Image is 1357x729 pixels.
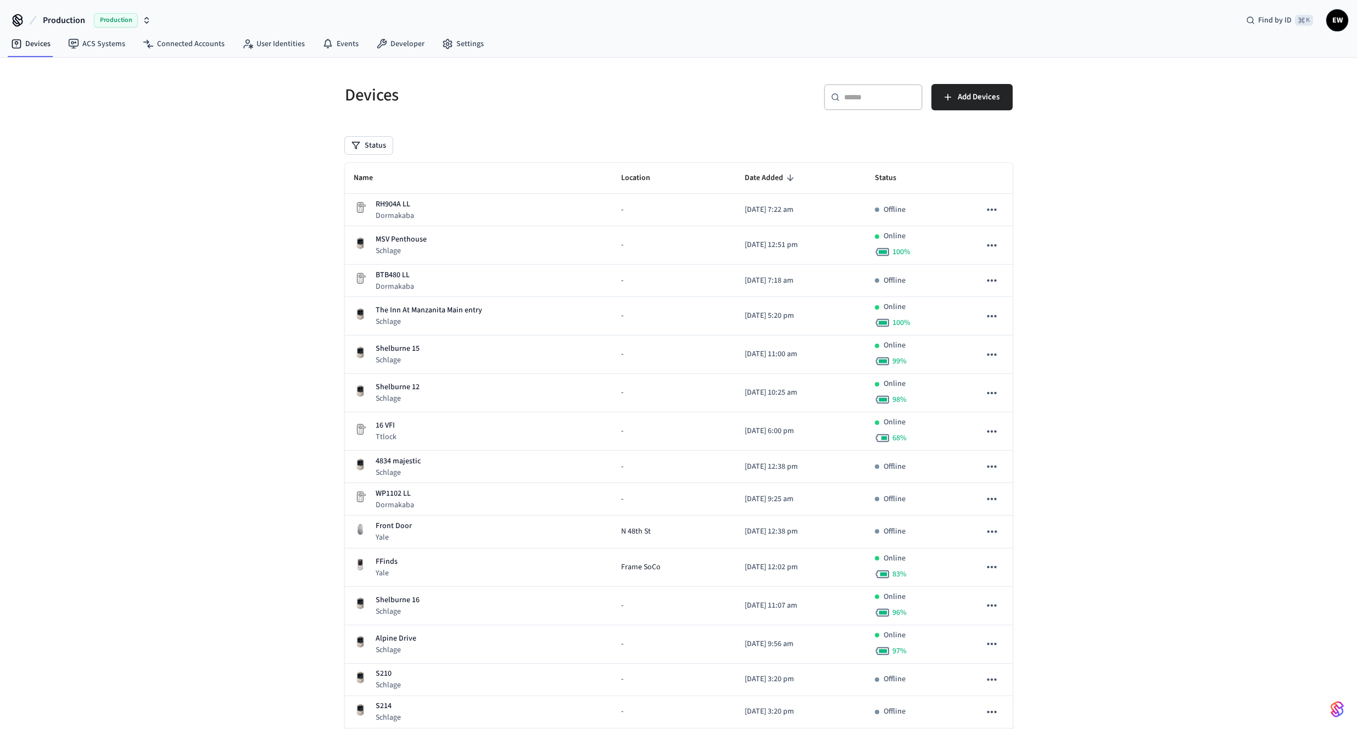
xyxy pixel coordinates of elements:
p: Shelburne 16 [376,595,420,606]
span: - [621,461,623,473]
p: FFinds [376,556,398,568]
p: Dormakaba [376,500,414,511]
span: - [621,706,623,717]
span: Find by ID [1258,15,1292,26]
p: Online [884,591,906,603]
p: Dormakaba [376,281,414,292]
p: Offline [884,204,906,216]
img: August Wifi Smart Lock 3rd Gen, Silver, Front [354,523,367,536]
span: - [621,310,623,322]
p: [DATE] 10:25 am [745,387,857,399]
p: [DATE] 12:38 pm [745,461,857,473]
p: Dormakaba [376,210,414,221]
span: - [621,425,623,437]
span: 98 % [892,394,907,405]
img: Yale Assure Touchscreen Wifi Smart Lock, Satin Nickel, Front [354,558,367,571]
img: Schlage Sense Smart Deadbolt with Camelot Trim, Front [354,703,367,716]
p: Offline [884,526,906,537]
p: Online [884,231,906,242]
p: [DATE] 11:07 am [745,600,857,612]
span: Status [875,170,911,187]
p: [DATE] 9:25 am [745,494,857,505]
button: Add Devices [931,84,1013,110]
p: Yale [376,568,398,579]
img: Placeholder Lock Image [354,490,367,503]
p: 16 VFI [376,420,397,431]
span: N 48th St [621,526,651,537]
span: - [621,387,623,399]
span: - [621,239,623,251]
span: 97 % [892,646,907,657]
p: [DATE] 11:00 am [745,349,857,360]
img: Placeholder Lock Image [354,272,367,285]
p: [DATE] 7:22 am [745,204,857,216]
span: Production [94,13,138,27]
p: [DATE] 12:38 pm [745,526,857,537]
p: [DATE] 3:20 pm [745,674,857,685]
p: S210 [376,668,401,680]
p: Offline [884,706,906,717]
a: Settings [433,34,493,54]
img: Placeholder Lock Image [354,201,367,214]
span: Frame SoCo [621,562,661,573]
img: Schlage Sense Smart Deadbolt with Camelot Trim, Front [354,307,367,321]
p: RH904A LL [376,199,414,210]
p: Online [884,553,906,564]
p: Schlage [376,355,420,366]
a: Devices [2,34,59,54]
button: EW [1326,9,1348,31]
p: Offline [884,494,906,505]
p: S214 [376,700,401,712]
h5: Devices [345,84,672,106]
p: Online [884,630,906,641]
span: 100 % [892,317,911,328]
span: 100 % [892,246,911,257]
span: 96 % [892,607,907,618]
span: Production [43,14,85,27]
span: - [621,204,623,216]
img: Schlage Sense Smart Deadbolt with Camelot Trim, Front [354,671,367,684]
p: [DATE] 6:00 pm [745,425,857,437]
p: Ttlock [376,431,397,442]
p: Schlage [376,316,482,327]
p: Schlage [376,393,420,404]
p: Offline [884,674,906,685]
span: - [621,494,623,505]
p: [DATE] 9:56 am [745,638,857,650]
img: Schlage Sense Smart Deadbolt with Camelot Trim, Front [354,346,367,359]
button: Status [345,137,393,154]
p: Offline [884,461,906,473]
p: Schlage [376,467,421,478]
p: Yale [376,532,412,543]
span: Date Added [745,170,797,187]
a: Connected Accounts [134,34,233,54]
p: Shelburne 12 [376,382,420,393]
p: [DATE] 3:20 pm [745,706,857,717]
p: 4834 majestic [376,456,421,467]
p: Schlage [376,606,420,617]
a: ACS Systems [59,34,134,54]
p: [DATE] 12:51 pm [745,239,857,251]
a: Events [314,34,367,54]
p: [DATE] 5:20 pm [745,310,857,322]
p: Schlage [376,644,416,655]
p: Shelburne 15 [376,343,420,355]
span: 99 % [892,356,907,367]
p: Offline [884,275,906,287]
span: 83 % [892,569,907,580]
span: 68 % [892,433,907,444]
p: The Inn At Manzanita Main entry [376,305,482,316]
span: EW [1327,10,1347,30]
p: Online [884,378,906,390]
span: - [621,638,623,650]
p: Schlage [376,245,427,256]
span: Add Devices [958,90,999,104]
a: Developer [367,34,433,54]
span: - [621,600,623,612]
span: - [621,275,623,287]
p: Online [884,301,906,313]
p: MSV Penthouse [376,234,427,245]
div: Find by ID⌘ K [1237,10,1322,30]
span: Location [621,170,664,187]
a: User Identities [233,34,314,54]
